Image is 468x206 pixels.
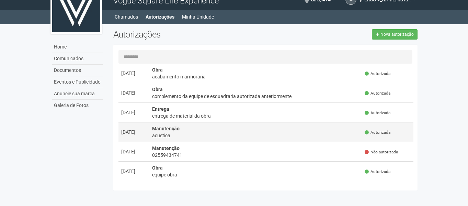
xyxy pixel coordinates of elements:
[365,169,390,175] span: Autorizada
[372,29,418,40] a: Nova autorização
[152,165,163,171] strong: Obra
[115,12,138,22] a: Chamados
[121,70,147,77] div: [DATE]
[365,110,390,116] span: Autorizada
[365,130,390,135] span: Autorizada
[52,41,103,53] a: Home
[121,129,147,135] div: [DATE]
[52,76,103,88] a: Eventos e Publicidade
[380,32,414,37] span: Nova autorização
[365,90,390,96] span: Autorizada
[52,88,103,100] a: Anuncie sua marca
[52,100,103,111] a: Galeria de Fotos
[152,73,359,80] div: acabamento marmoraria
[152,152,359,159] div: 02559434741
[152,93,359,100] div: complemento da equipe de esquadraria autorizada anteriormente
[152,106,169,112] strong: Entrega
[121,168,147,175] div: [DATE]
[152,112,359,119] div: entrega de material da obra
[146,12,174,22] a: Autorizações
[365,149,398,155] span: Não autorizada
[121,148,147,155] div: [DATE]
[152,67,163,73] strong: Obra
[52,65,103,76] a: Documentos
[365,71,390,77] span: Autorizada
[121,89,147,96] div: [DATE]
[113,29,260,40] h2: Autorizações
[152,171,359,178] div: equipe obra
[152,145,180,151] strong: Manutenção
[152,87,163,92] strong: Obra
[52,53,103,65] a: Comunicados
[182,12,214,22] a: Minha Unidade
[152,132,359,139] div: acustica
[121,109,147,116] div: [DATE]
[152,185,165,190] strong: Visita
[152,126,180,131] strong: Manutenção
